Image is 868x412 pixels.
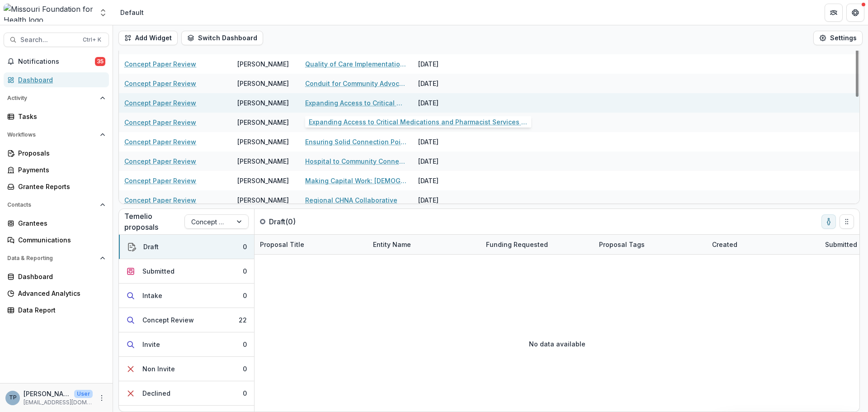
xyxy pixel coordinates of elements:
div: Concept Review [142,315,194,325]
button: Intake0 [119,284,254,308]
a: Advanced Analytics [4,286,109,301]
a: Concept Paper Review [124,59,196,69]
div: [DATE] [413,171,481,190]
div: Proposal Title [255,235,368,254]
a: Concept Paper Review [124,118,196,127]
div: Dashboard [18,75,102,85]
a: Concept Paper Review [124,98,196,108]
div: [DATE] [413,54,481,74]
div: Ctrl + K [81,35,103,45]
div: [DATE] [413,74,481,93]
div: Entity Name [368,235,481,254]
div: Data Report [18,305,102,315]
div: Communications [18,235,102,245]
button: Open entity switcher [97,4,109,22]
span: Notifications [18,58,95,66]
button: Non Invite0 [119,357,254,381]
nav: breadcrumb [117,6,147,19]
div: [DATE] [413,113,481,132]
div: Submitted [142,266,175,276]
a: Concept Paper Review [124,79,196,88]
div: Tasks [18,112,102,121]
div: 0 [243,388,247,398]
a: Hospital to Community Connections [305,156,407,166]
a: Regional CHNA Collaborative [305,195,397,205]
div: [PERSON_NAME] [237,118,289,127]
button: Open Workflows [4,128,109,142]
p: [PERSON_NAME] [24,389,71,398]
div: [PERSON_NAME] [237,137,289,147]
div: 0 [243,242,247,251]
div: Grantee Reports [18,182,102,191]
a: Concept Paper Review [124,156,196,166]
div: Created [707,235,820,254]
a: Ensuring Solid Connection Points to Primary Care: A Design Research Study [305,137,407,147]
span: Search... [20,36,77,44]
p: User [74,390,93,398]
button: Settings [813,31,863,45]
div: Funding Requested [481,235,594,254]
div: Proposal Tags [594,235,707,254]
p: No data available [529,339,585,349]
button: toggle-assigned-to-me [821,214,836,229]
div: Proposals [18,148,102,158]
a: Conduit for Community Advocacy [305,79,407,88]
span: Activity [7,95,96,101]
button: Get Help [846,4,864,22]
span: Data & Reporting [7,255,96,261]
a: Dashboard [4,72,109,87]
button: Concept Review22 [119,308,254,332]
a: Concept Paper Review [124,195,196,205]
a: Concept Paper Review [124,137,196,147]
div: Grantees [18,218,102,228]
div: Declined [142,388,170,398]
div: Proposal Tags [594,240,650,249]
div: [DATE] [413,190,481,210]
div: Draft [143,242,159,251]
div: [PERSON_NAME] [237,176,289,185]
div: 0 [243,291,247,300]
div: [PERSON_NAME] [237,98,289,108]
button: Submitted0 [119,259,254,284]
button: More [96,393,107,403]
button: Open Activity [4,91,109,105]
img: Missouri Foundation for Health logo [4,4,93,22]
div: Non Invite [142,364,175,374]
span: Workflows [7,132,96,138]
a: Grantees [4,216,109,231]
div: Advanced Analytics [18,289,102,298]
div: Dashboard [18,272,102,281]
span: 35 [95,57,105,66]
button: Declined0 [119,381,254,406]
a: Reclaiming Trust: Advancing Transplant Equity with [US_STATE] Voices [305,118,407,127]
div: Intake [142,291,162,300]
div: Payments [18,165,102,175]
div: [DATE] [413,93,481,113]
p: Draft ( 0 ) [269,216,337,227]
a: Tasks [4,109,109,124]
div: 22 [239,315,247,325]
div: Entity Name [368,240,416,249]
div: [PERSON_NAME] [237,79,289,88]
button: Drag [840,214,854,229]
button: Switch Dashboard [181,31,263,45]
div: 0 [243,266,247,276]
button: Open Data & Reporting [4,251,109,265]
div: Created [707,240,743,249]
div: 0 [243,364,247,374]
div: 0 [243,340,247,349]
a: Expanding Access to Critical Medications and Pharmacist Services to Reduce Rural Underserved Heal... [305,98,407,108]
button: Open Contacts [4,198,109,212]
div: Proposal Title [255,240,310,249]
div: Terry Plain [9,395,17,401]
a: Dashboard [4,269,109,284]
span: Contacts [7,202,96,208]
div: [DATE] [413,152,481,171]
a: Data Report [4,303,109,317]
a: Communications [4,232,109,247]
div: [DATE] [413,132,481,152]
